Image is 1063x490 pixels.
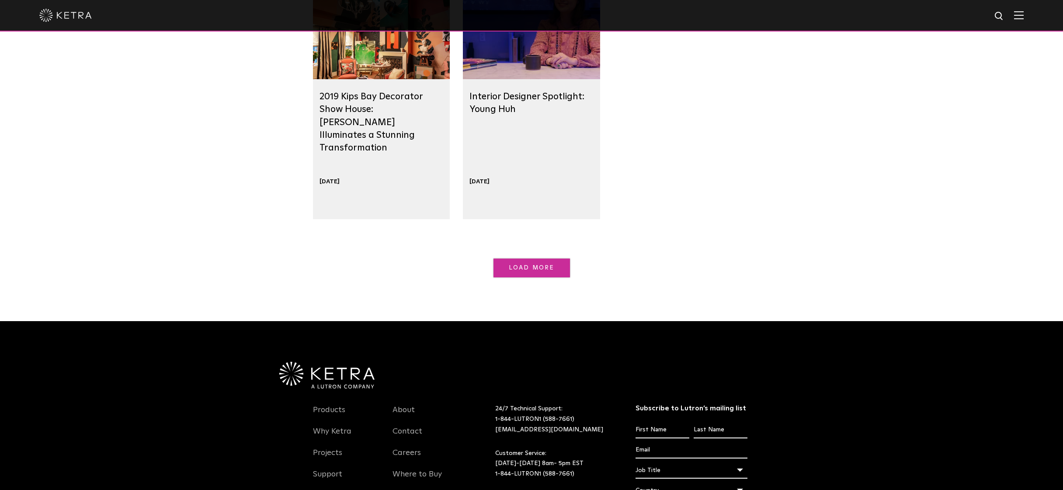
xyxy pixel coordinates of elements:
[1014,11,1024,19] img: Hamburger%20Nav.svg
[393,427,422,447] a: Contact
[469,92,584,114] a: Interior Designer Spotlight: Young Huh
[393,448,421,468] a: Careers
[39,9,92,22] img: ketra-logo-2019-white
[636,442,748,458] input: Email
[636,462,748,479] div: Job Title
[495,416,574,422] a: 1-844-LUTRON1 (588-7661)
[279,362,375,389] img: Ketra-aLutronCo_White_RGB
[495,448,614,479] p: Customer Service: [DATE]-[DATE] 8am- 5pm EST
[694,422,747,438] input: Last Name
[393,405,415,425] a: About
[313,469,342,490] a: Support
[495,427,603,433] a: [EMAIL_ADDRESS][DOMAIN_NAME]
[493,259,570,277] a: Load More
[994,11,1005,22] img: search icon
[495,404,614,435] p: 24/7 Technical Support:
[313,427,351,447] a: Why Ketra
[313,448,342,468] a: Projects
[393,469,442,490] a: Where to Buy
[320,92,423,153] a: 2019 Kips Bay Decorator Show House: [PERSON_NAME] Illuminates a Stunning Transformation
[320,178,340,185] div: [DATE]
[636,404,748,413] h3: Subscribe to Lutron’s mailing list
[495,471,574,477] a: 1-844-LUTRON1 (588-7661)
[469,178,490,185] div: [DATE]
[636,422,689,438] input: First Name
[313,405,345,425] a: Products
[509,265,554,271] span: Load More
